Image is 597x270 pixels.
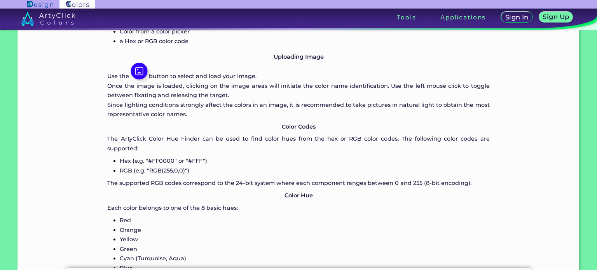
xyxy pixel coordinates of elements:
[120,235,489,244] p: Yellow
[397,14,416,20] h3: Tools
[107,100,489,119] p: Since lighting conditions strongly affect the colors in an image, it is recommended to take pictu...
[131,63,147,80] img: icon_image_white.svg
[107,191,489,200] p: Color Hue
[503,12,531,22] a: Sign In
[27,1,53,8] img: ArtyClick Design logo
[541,12,571,22] a: Sign Up
[107,134,489,153] p: The ArtyClick Color Hue Finder can be used to find color hues from the hex or RGB color codes. Th...
[120,254,489,263] p: Cyan (Turquoise, Aqua)
[120,156,489,165] p: Hex (e.g. "#FF0000" or "#FFF")
[544,14,568,20] h5: Sign Up
[107,52,489,61] p: Uploading Image
[120,37,489,46] p: a Hex or RGB color code
[107,64,489,81] p: Use the button to select and load your image.
[107,203,489,213] p: Each color belongs to one of the 8 basic hues:
[107,178,489,188] p: The supported RGB codes correspond to the 24-bit system where each component ranges between 0 and...
[120,216,489,225] p: Red
[120,225,489,235] p: Orange
[506,14,527,20] h5: Sign In
[440,14,486,20] h3: Applications
[21,12,76,26] img: logo_artyclick_colors_white.svg
[107,81,489,100] p: Once the image is loaded, clicking on the image areas will initiate the color name identification...
[107,122,489,131] p: Color Codes
[120,244,489,254] p: Green
[120,27,489,36] p: Color from a color picker
[120,166,489,175] p: RGB (e.g. "RGB(255,0,0)")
